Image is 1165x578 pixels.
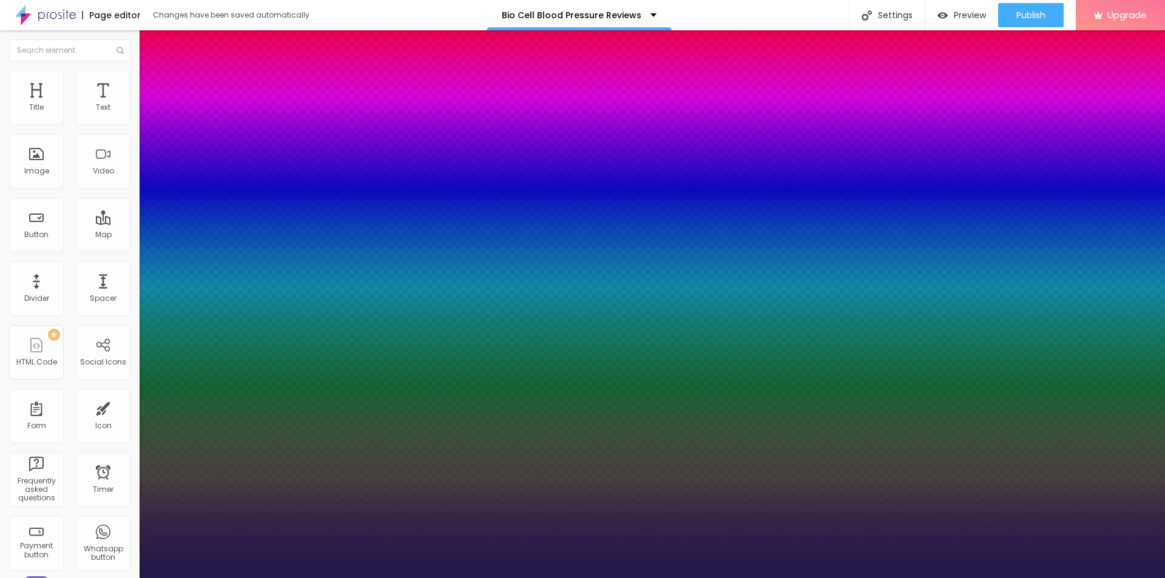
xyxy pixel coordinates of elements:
[12,542,60,559] div: Payment button
[29,103,44,112] div: Title
[93,167,114,175] div: Video
[937,10,948,21] img: view-1.svg
[153,12,309,19] div: Changes have been saved automatically
[95,230,112,239] div: Map
[82,11,141,19] div: Page editor
[998,3,1064,27] button: Publish
[27,422,46,430] div: Form
[9,39,130,61] input: Search element
[24,167,49,175] div: Image
[862,10,872,21] img: Icone
[502,11,641,19] p: Bio Cell Blood Pressure Reviews
[116,47,124,54] img: Icone
[24,230,49,239] div: Button
[80,358,126,366] div: Social Icons
[16,358,57,366] div: HTML Code
[96,103,110,112] div: Text
[93,485,113,494] div: Timer
[1107,10,1147,20] span: Upgrade
[90,294,116,303] div: Spacer
[925,3,998,27] button: Preview
[12,477,60,503] div: Frequently asked questions
[954,10,986,20] span: Preview
[24,294,49,303] div: Divider
[1016,10,1045,20] span: Publish
[79,545,127,562] div: Whatsapp button
[95,422,112,430] div: Icon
